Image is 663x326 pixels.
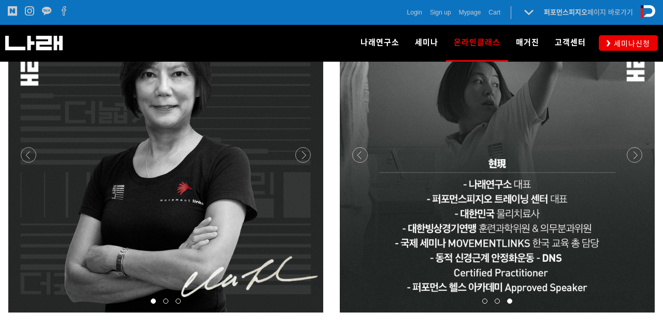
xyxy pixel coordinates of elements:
[488,7,500,18] a: Cart
[430,7,451,18] a: Sign up
[516,38,539,47] span: 매거진
[544,8,633,16] a: 퍼포먼스피지오페이지 바로가기
[407,7,422,18] a: Login
[361,38,399,47] span: 나래연구소
[508,25,547,61] a: 매거진
[544,8,587,16] strong: 퍼포먼스피지오
[353,25,407,61] a: 나래연구소
[459,7,481,18] a: Mypage
[446,25,508,61] a: 온라인클래스
[599,35,658,50] a: 세미나신청
[611,38,650,49] span: 세미나신청
[454,34,500,51] span: 온라인클래스
[415,38,438,47] span: 세미나
[407,25,446,61] a: 세미나
[555,38,586,47] span: 고객센터
[547,25,594,61] a: 고객센터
